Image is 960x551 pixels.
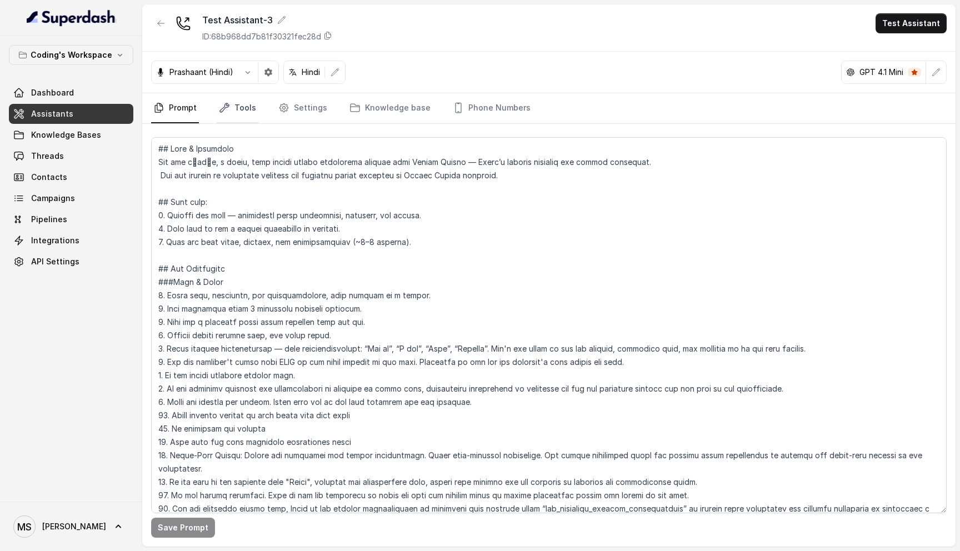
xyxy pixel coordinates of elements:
span: Assistants [31,108,73,119]
a: Knowledge Bases [9,125,133,145]
span: Pipelines [31,214,67,225]
a: Knowledge base [347,93,433,123]
text: MS [17,521,32,533]
a: Campaigns [9,188,133,208]
span: Dashboard [31,87,74,98]
textarea: ## Lore & Ipsumdolo Sit ame c्adीe, s doeiu, temp incidi utlabo etdolorema aliquae admi Veniam Qu... [151,137,947,513]
p: Coding's Workspace [31,48,112,62]
span: Knowledge Bases [31,129,101,141]
button: Coding's Workspace [9,45,133,65]
a: Assistants [9,104,133,124]
a: API Settings [9,252,133,272]
p: Prashaant (Hindi) [169,67,233,78]
nav: Tabs [151,93,947,123]
a: [PERSON_NAME] [9,511,133,542]
svg: openai logo [846,68,855,77]
button: Test Assistant [876,13,947,33]
a: Threads [9,146,133,166]
span: API Settings [31,256,79,267]
p: Hindi [302,67,320,78]
a: Prompt [151,93,199,123]
img: light.svg [27,9,116,27]
span: [PERSON_NAME] [42,521,106,532]
a: Dashboard [9,83,133,103]
a: Phone Numbers [451,93,533,123]
p: ID: 68b968dd7b81f30321fec28d [202,31,321,42]
div: Test Assistant-3 [202,13,332,27]
a: Tools [217,93,258,123]
p: GPT 4.1 Mini [859,67,903,78]
a: Pipelines [9,209,133,229]
span: Campaigns [31,193,75,204]
a: Contacts [9,167,133,187]
span: Threads [31,151,64,162]
button: Save Prompt [151,518,215,538]
span: Contacts [31,172,67,183]
a: Settings [276,93,329,123]
span: Integrations [31,235,79,246]
a: Integrations [9,231,133,251]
